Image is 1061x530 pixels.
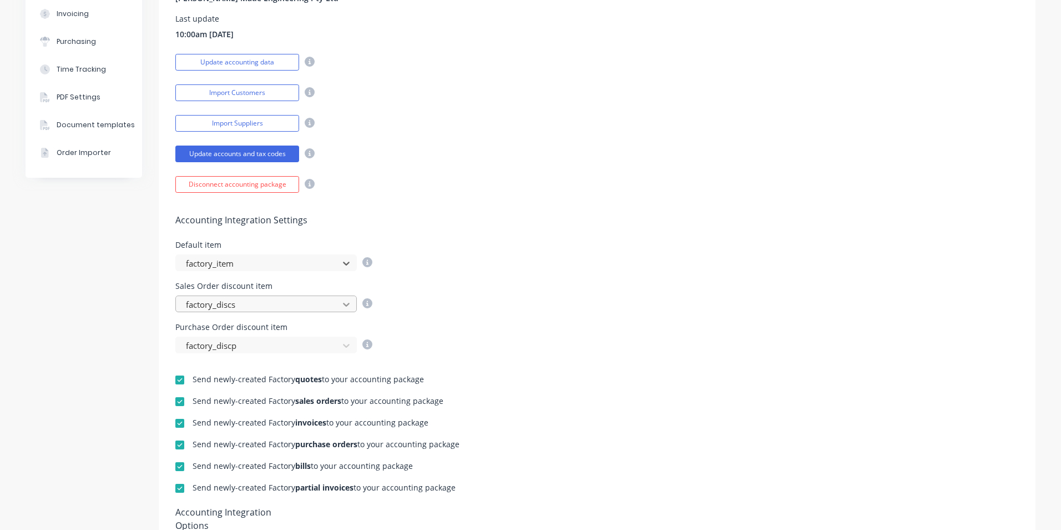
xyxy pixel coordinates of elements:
[57,148,111,158] div: Order Importer
[57,37,96,47] div: Purchasing
[57,120,135,130] div: Document templates
[175,54,299,71] button: Update accounting data
[193,376,424,383] div: Send newly-created Factory to your accounting package
[26,83,142,111] button: PDF Settings
[26,56,142,83] button: Time Tracking
[295,396,341,406] b: sales orders
[193,462,413,470] div: Send newly-created Factory to your accounting package
[193,441,459,448] div: Send newly-created Factory to your accounting package
[175,241,372,249] div: Default item
[57,9,89,19] div: Invoicing
[57,64,106,74] div: Time Tracking
[175,282,372,290] div: Sales Order discount item
[175,115,299,132] button: Import Suppliers
[193,397,443,405] div: Send newly-created Factory to your accounting package
[175,506,306,521] div: Accounting Integration Options
[295,417,326,428] b: invoices
[175,15,234,23] div: Last update
[175,176,299,193] button: Disconnect accounting package
[175,215,1019,226] h5: Accounting Integration Settings
[295,374,322,384] b: quotes
[295,439,357,449] b: purchase orders
[193,419,428,427] div: Send newly-created Factory to your accounting package
[175,323,372,331] div: Purchase Order discount item
[57,92,100,102] div: PDF Settings
[193,484,456,492] div: Send newly-created Factory to your accounting package
[26,139,142,167] button: Order Importer
[295,461,311,471] b: bills
[26,111,142,139] button: Document templates
[26,28,142,56] button: Purchasing
[175,84,299,101] button: Import Customers
[175,146,299,162] button: Update accounts and tax codes
[295,482,353,493] b: partial invoices
[175,28,234,40] span: 10:00am [DATE]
